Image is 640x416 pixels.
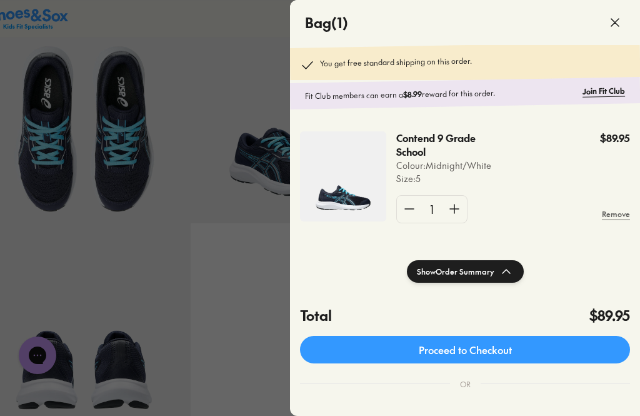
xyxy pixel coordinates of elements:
p: You get free standard shipping on this order. [320,55,472,73]
b: $8.99 [403,89,422,99]
p: Contend 9 Grade School [396,131,485,159]
h4: Bag ( 1 ) [305,13,348,33]
img: 4-522399.jpg [300,131,386,221]
h4: $89.95 [589,305,630,326]
button: Open gorgias live chat [6,4,44,42]
p: Fit Club members can earn a reward for this order. [305,86,577,102]
a: Join Fit Club [582,85,625,97]
button: ShowOrder Summary [407,260,524,283]
p: Colour: Midnight/White [396,159,507,172]
p: Size : 5 [396,172,507,185]
a: Proceed to Checkout [300,336,630,363]
h4: Total [300,305,332,326]
p: $89.95 [600,131,630,145]
div: 1 [422,196,442,223]
div: OR [450,368,481,400]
